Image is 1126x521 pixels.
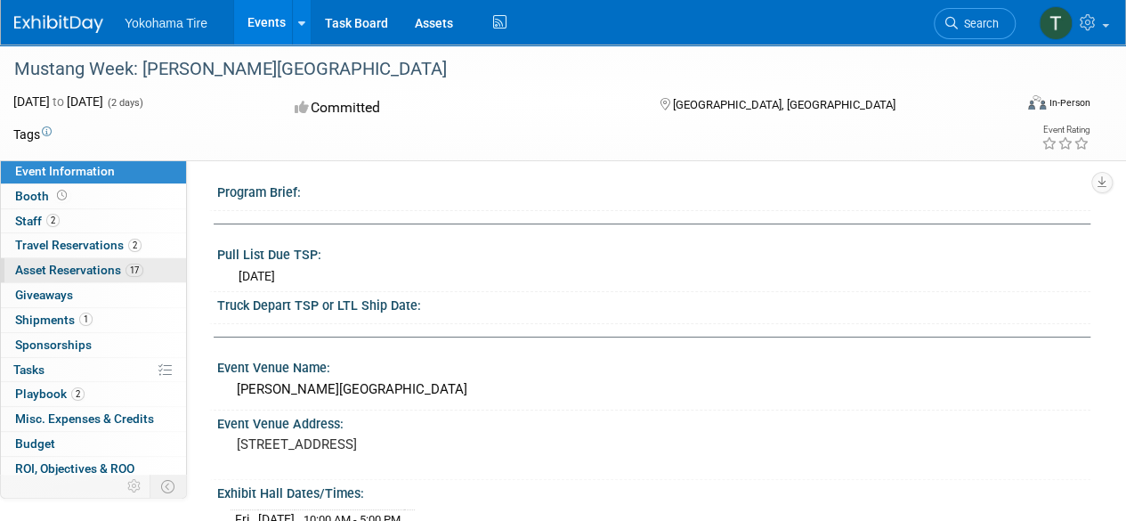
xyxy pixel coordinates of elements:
span: Shipments [15,313,93,327]
span: Misc. Expenses & Credits [15,411,154,426]
span: Yokohama Tire [125,16,207,30]
pre: [STREET_ADDRESS] [237,436,562,452]
a: Playbook2 [1,382,186,406]
span: Search [958,17,999,30]
div: Event Format [933,93,1090,119]
div: Event Venue Address: [217,411,1090,433]
span: Travel Reservations [15,238,142,252]
div: Truck Depart TSP or LTL Ship Date: [217,292,1090,314]
a: Tasks [1,358,186,382]
div: Pull List Due TSP: [217,241,1090,264]
img: ExhibitDay [14,15,103,33]
span: (2 days) [106,97,143,109]
div: Mustang Week: [PERSON_NAME][GEOGRAPHIC_DATA] [8,53,999,85]
td: Personalize Event Tab Strip [119,475,150,498]
td: Toggle Event Tabs [150,475,187,498]
span: Staff [15,214,60,228]
a: Event Information [1,159,186,183]
span: 2 [128,239,142,252]
span: Asset Reservations [15,263,143,277]
span: Tasks [13,362,45,377]
a: Sponsorships [1,333,186,357]
span: Budget [15,436,55,451]
div: Committed [289,93,630,124]
div: Exhibit Hall Dates/Times: [217,480,1090,502]
span: 2 [71,387,85,401]
span: [DATE] [239,269,275,283]
a: Booth [1,184,186,208]
div: In-Person [1049,96,1090,110]
span: Booth [15,189,70,203]
span: 17 [126,264,143,277]
a: Giveaways [1,283,186,307]
span: 1 [79,313,93,326]
span: Playbook [15,387,85,401]
a: Misc. Expenses & Credits [1,407,186,431]
a: ROI, Objectives & ROO [1,457,186,481]
span: ROI, Objectives & ROO [15,461,134,476]
div: [PERSON_NAME][GEOGRAPHIC_DATA] [231,376,1077,403]
img: Format-Inperson.png [1028,95,1046,110]
span: 2 [46,214,60,227]
a: Staff2 [1,209,186,233]
span: Giveaways [15,288,73,302]
span: Event Information [15,164,115,178]
div: Program Brief: [217,179,1090,201]
span: to [50,94,67,109]
a: Search [934,8,1016,39]
img: Tyler Martin [1039,6,1073,40]
span: [DATE] [DATE] [13,94,103,109]
span: [GEOGRAPHIC_DATA], [GEOGRAPHIC_DATA] [672,98,895,111]
a: Travel Reservations2 [1,233,186,257]
div: Event Venue Name: [217,354,1090,377]
a: Shipments1 [1,308,186,332]
a: Asset Reservations17 [1,258,186,282]
span: Booth not reserved yet [53,189,70,202]
div: Event Rating [1041,126,1090,134]
span: Sponsorships [15,338,92,352]
td: Tags [13,126,52,143]
a: Budget [1,432,186,456]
